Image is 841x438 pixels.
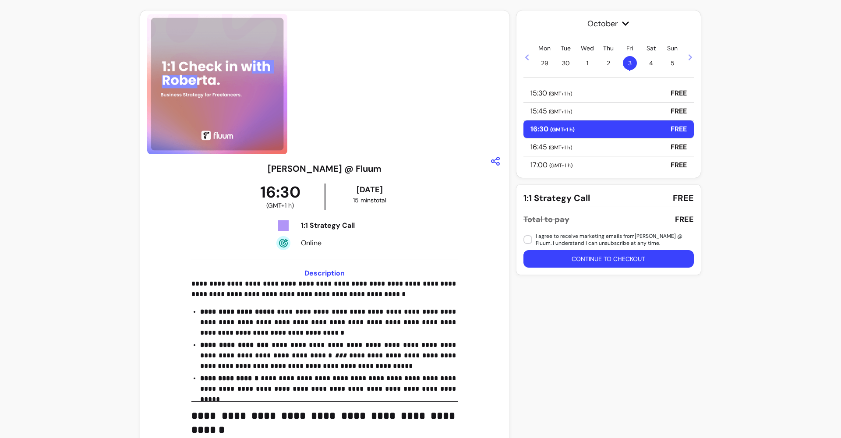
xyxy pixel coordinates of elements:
div: FREE [675,213,694,226]
p: 16:30 [530,124,575,134]
span: • [629,66,631,74]
span: ( GMT+1 h ) [266,201,294,210]
span: 30 [559,56,573,70]
p: FREE [671,124,687,134]
span: 5 [665,56,679,70]
p: Fri [626,44,633,53]
span: ( GMT+1 h ) [550,126,575,133]
p: 16:45 [530,142,572,152]
div: 15 mins total [327,196,412,205]
span: ( GMT+1 h ) [549,108,572,115]
span: ( GMT+1 h ) [549,90,572,97]
span: 29 [537,56,551,70]
h3: [PERSON_NAME] @ Fluum [268,162,382,175]
p: FREE [671,160,687,170]
p: FREE [671,142,687,152]
p: Tue [561,44,571,53]
p: Mon [538,44,551,53]
span: 2 [601,56,615,70]
span: 4 [644,56,658,70]
p: 15:30 [530,88,572,99]
p: 15:45 [530,106,572,117]
div: 1:1 Strategy Call [301,220,380,231]
img: https://d3pz9znudhj10h.cloudfront.net/fead3883-c03f-4dd4-9c65-6c1faf6c7f7f [147,14,287,154]
p: Sun [667,44,678,53]
span: October [523,18,694,30]
span: ( GMT+1 h ) [549,144,572,151]
p: Thu [603,44,614,53]
h3: Description [191,268,458,279]
div: [DATE] [327,184,412,196]
p: FREE [671,88,687,99]
p: 17:00 [530,160,572,170]
span: 1:1 Strategy Call [523,192,590,204]
span: FREE [673,192,694,204]
p: Wed [581,44,594,53]
span: 1 [580,56,594,70]
img: Tickets Icon [276,219,290,233]
p: Sat [647,44,656,53]
div: 16:30 [236,184,325,210]
button: Continue to checkout [523,250,694,268]
span: 3 [623,56,637,70]
div: Online [301,238,380,248]
span: ( GMT+1 h ) [549,162,572,169]
p: FREE [671,106,687,117]
div: Total to pay [523,213,569,226]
